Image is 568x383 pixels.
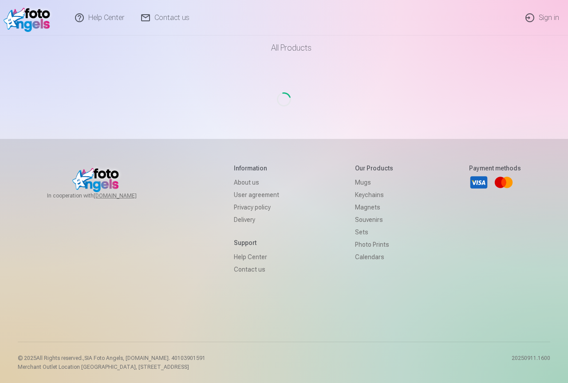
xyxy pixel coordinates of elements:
a: Sets [355,226,393,238]
a: Photo prints [355,238,393,251]
h5: Information [234,164,279,173]
a: All products [246,36,322,60]
a: Contact us [234,263,279,276]
p: 20250911.1600 [512,355,550,371]
p: © 2025 All Rights reserved. , [18,355,205,362]
a: Magnets [355,201,393,213]
a: Keychains [355,189,393,201]
h5: Our products [355,164,393,173]
a: Delivery [234,213,279,226]
h5: Payment methods [469,164,521,173]
a: Help Center [234,251,279,263]
a: About us [234,176,279,189]
a: Visa [469,173,489,192]
span: In cooperation with [47,192,158,199]
a: [DOMAIN_NAME] [94,192,158,199]
a: Mastercard [494,173,513,192]
h5: Support [234,238,279,247]
a: Privacy policy [234,201,279,213]
a: User agreement [234,189,279,201]
a: Calendars [355,251,393,263]
a: Mugs [355,176,393,189]
span: SIA Foto Angels, [DOMAIN_NAME]. 40103901591 [84,355,205,361]
img: /v1 [4,4,55,32]
p: Merchant Outlet Location [GEOGRAPHIC_DATA], [STREET_ADDRESS] [18,363,205,371]
a: Souvenirs [355,213,393,226]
